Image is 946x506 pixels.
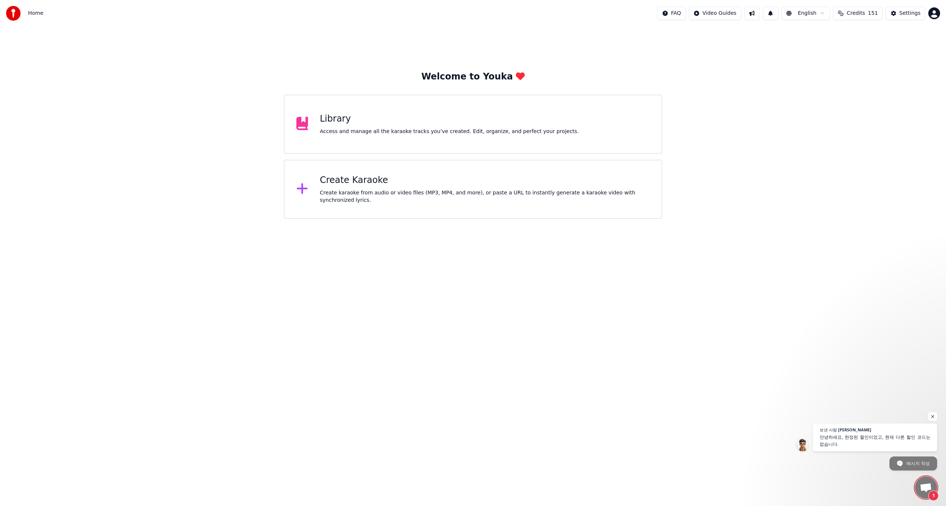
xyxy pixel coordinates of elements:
span: Home [28,10,43,17]
div: Library [320,113,579,125]
span: Credits [847,10,865,17]
div: Welcome to Youka [421,71,525,83]
a: 채팅 열기 [915,476,937,499]
div: Access and manage all the karaoke tracks you’ve created. Edit, organize, and perfect your projects. [320,128,579,135]
div: Settings [899,10,921,17]
span: 1 [928,490,939,501]
nav: breadcrumb [28,10,43,17]
button: Settings [886,7,925,20]
span: [PERSON_NAME] [838,428,871,432]
img: youka [6,6,21,21]
span: 메시지 작성 [906,457,930,470]
button: FAQ [657,7,686,20]
span: 보낸 사람 [820,428,837,432]
div: Create Karaoke [320,174,650,186]
button: Video Guides [689,7,741,20]
span: 안녕하세요, 한정된 할인이었고, 현재 다른 할인 코드는 없습니다. [820,434,930,448]
button: Credits151 [833,7,882,20]
span: 151 [868,10,878,17]
div: Create karaoke from audio or video files (MP3, MP4, and more), or paste a URL to instantly genera... [320,189,650,204]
